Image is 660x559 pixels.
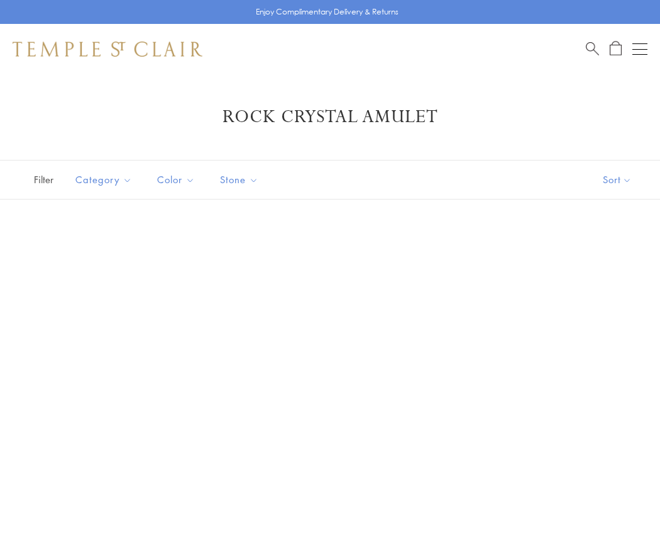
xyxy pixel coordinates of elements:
[69,172,141,188] span: Category
[211,166,268,194] button: Stone
[66,166,141,194] button: Category
[575,161,660,199] button: Show sort by
[13,42,202,57] img: Temple St. Clair
[214,172,268,188] span: Stone
[31,106,629,128] h1: Rock Crystal Amulet
[632,42,647,57] button: Open navigation
[148,166,204,194] button: Color
[586,41,599,57] a: Search
[610,41,622,57] a: Open Shopping Bag
[151,172,204,188] span: Color
[256,6,399,18] p: Enjoy Complimentary Delivery & Returns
